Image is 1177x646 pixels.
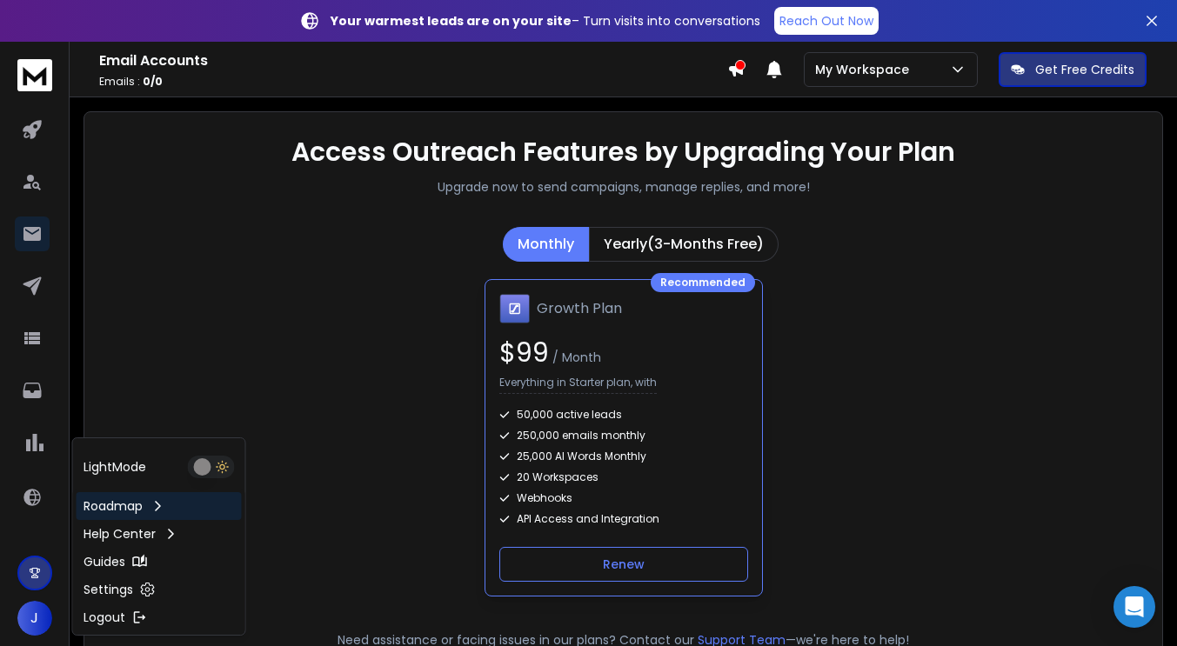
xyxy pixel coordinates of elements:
span: / Month [549,349,601,366]
p: Guides [84,553,125,570]
div: 250,000 emails monthly [499,429,748,443]
div: Webhooks [499,491,748,505]
div: 50,000 active leads [499,408,748,422]
button: Yearly(3-Months Free) [589,227,779,262]
strong: Your warmest leads are on your site [331,12,572,30]
span: $ 99 [499,334,549,371]
a: Settings [77,576,242,603]
div: 25,000 AI Words Monthly [499,450,748,463]
p: – Turn visits into conversations [331,12,760,30]
h1: Email Accounts [99,50,727,71]
div: API Access and Integration [499,512,748,526]
div: 20 Workspaces [499,470,748,484]
button: Get Free Credits [999,52,1147,87]
a: Reach Out Now [774,7,879,35]
button: J [17,601,52,636]
div: Open Intercom Messenger [1113,586,1155,628]
p: Settings [84,581,133,598]
button: Renew [499,547,748,582]
a: Guides [77,548,242,576]
p: Help Center [84,525,156,543]
h1: Growth Plan [537,298,622,319]
p: Roadmap [84,497,143,515]
p: Emails : [99,75,727,89]
div: Recommended [651,273,755,292]
img: logo [17,59,52,91]
p: Get Free Credits [1035,61,1134,78]
img: Growth Plan icon [499,294,530,323]
p: Logout [84,609,125,626]
p: Reach Out Now [779,12,873,30]
button: Monthly [503,227,589,262]
h1: Access Outreach Features by Upgrading Your Plan [291,137,955,168]
p: Everything in Starter plan, with [499,376,657,394]
a: Help Center [77,520,242,548]
p: Light Mode [84,458,146,476]
p: Upgrade now to send campaigns, manage replies, and more! [438,178,810,196]
p: My Workspace [815,61,916,78]
a: Roadmap [77,492,242,520]
span: 0 / 0 [143,74,163,89]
